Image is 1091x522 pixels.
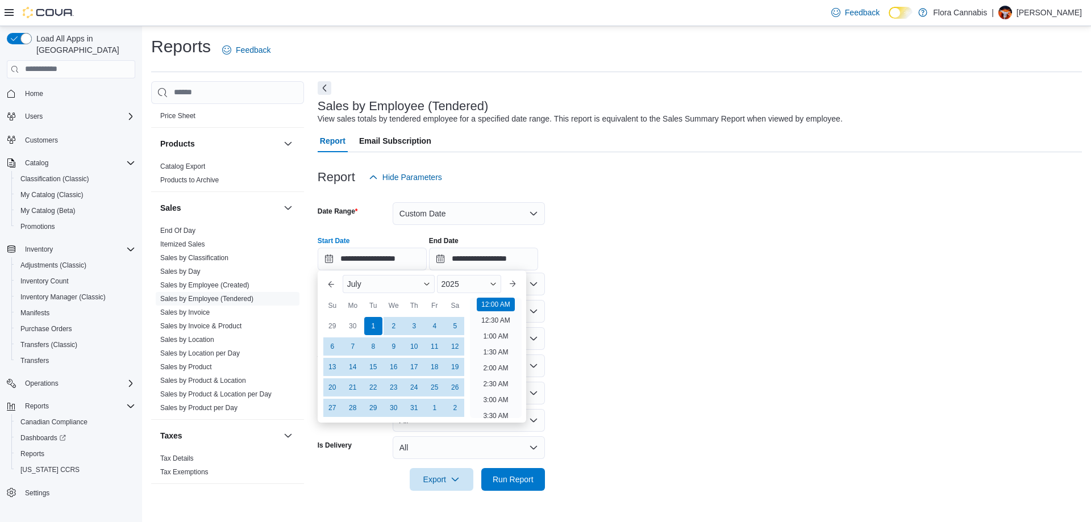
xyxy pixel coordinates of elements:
div: Fr [426,297,444,315]
div: Sa [446,297,464,315]
a: Sales by Employee (Created) [160,281,249,289]
div: day-13 [323,358,342,376]
span: Classification (Classic) [20,174,89,183]
span: Email Subscription [359,130,431,152]
span: Sales by Classification [160,253,228,262]
span: Transfers (Classic) [16,338,135,352]
span: Reports [20,399,135,413]
span: Dashboards [20,433,66,442]
button: Open list of options [529,307,538,316]
button: Taxes [281,429,295,442]
div: July, 2025 [322,316,465,418]
span: Adjustments (Classic) [20,261,86,270]
label: Is Delivery [318,441,352,450]
button: Catalog [20,156,53,170]
span: Inventory Manager (Classic) [20,293,106,302]
h3: Sales [160,202,181,214]
span: Inventory [20,243,135,256]
span: My Catalog (Classic) [16,188,135,202]
label: Date Range [318,207,358,216]
a: Sales by Day [160,268,201,275]
button: Hide Parameters [364,166,447,189]
a: My Catalog (Classic) [16,188,88,202]
a: Purchase Orders [16,322,77,336]
div: day-14 [344,358,362,376]
button: Inventory [20,243,57,256]
span: Users [20,110,135,123]
a: Classification (Classic) [16,172,94,186]
span: Settings [20,486,135,500]
a: Feedback [218,39,275,61]
a: My Catalog (Beta) [16,204,80,218]
button: Products [281,137,295,151]
button: Promotions [11,219,140,235]
button: Reports [11,446,140,462]
div: day-26 [446,378,464,396]
li: 1:30 AM [478,345,513,359]
a: Catalog Export [160,162,205,170]
button: Inventory [2,241,140,257]
button: Classification (Classic) [11,171,140,187]
button: Users [20,110,47,123]
h3: Products [160,138,195,149]
button: Taxes [160,430,279,441]
span: Tax Exemptions [160,467,209,477]
button: Export [410,468,473,491]
span: Dashboards [16,431,135,445]
span: Canadian Compliance [20,417,88,427]
span: Sales by Product & Location per Day [160,390,272,399]
a: Adjustments (Classic) [16,258,91,272]
div: day-19 [446,358,464,376]
button: Adjustments (Classic) [11,257,140,273]
span: Catalog [20,156,135,170]
button: Transfers [11,353,140,369]
div: day-7 [344,337,362,356]
img: Cova [23,7,74,18]
span: Manifests [16,306,135,320]
button: Settings [2,485,140,501]
a: Itemized Sales [160,240,205,248]
span: Customers [25,136,58,145]
div: Button. Open the month selector. July is currently selected. [343,275,435,293]
button: [US_STATE] CCRS [11,462,140,478]
span: Feedback [236,44,270,56]
span: Export [417,468,467,491]
span: Hide Parameters [382,172,442,183]
span: Customers [20,132,135,147]
li: 3:30 AM [478,409,513,423]
span: Transfers [20,356,49,365]
a: Transfers [16,354,53,368]
div: day-29 [323,317,342,335]
span: Purchase Orders [20,324,72,333]
div: day-29 [364,399,382,417]
span: [US_STATE] CCRS [20,465,80,474]
span: Users [25,112,43,121]
div: Th [405,297,423,315]
a: Inventory Count [16,274,73,288]
div: day-5 [446,317,464,335]
div: Sales [151,224,304,419]
label: Start Date [318,236,350,245]
div: day-9 [385,337,403,356]
span: Reports [16,447,135,461]
button: Canadian Compliance [11,414,140,430]
div: day-1 [426,399,444,417]
a: Promotions [16,220,60,233]
li: 1:00 AM [478,329,513,343]
div: day-8 [364,337,382,356]
div: Taxes [151,452,304,483]
label: End Date [429,236,459,245]
div: Kyle Pehkonen [998,6,1012,19]
div: day-31 [405,399,423,417]
div: day-27 [323,399,342,417]
span: Home [25,89,43,98]
button: Open list of options [529,279,538,289]
span: Home [20,86,135,101]
span: Washington CCRS [16,463,135,477]
div: day-17 [405,358,423,376]
span: Sales by Employee (Created) [160,281,249,290]
span: Sales by Location [160,335,214,344]
span: Promotions [20,222,55,231]
span: July [347,279,361,289]
span: Transfers [16,354,135,368]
